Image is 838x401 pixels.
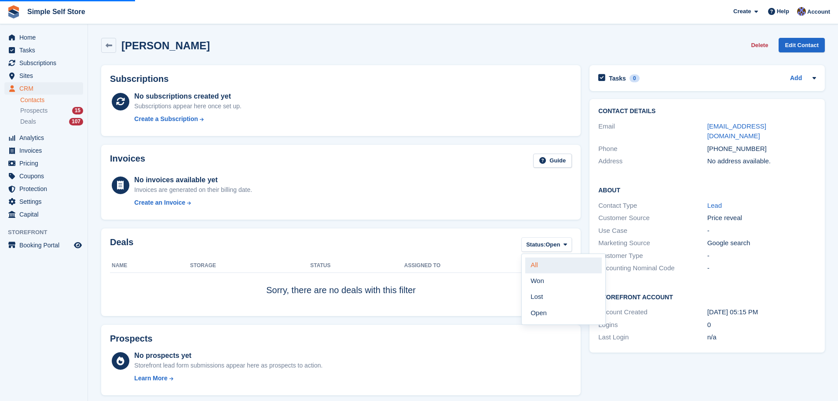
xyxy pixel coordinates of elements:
button: Delete [747,38,772,52]
th: Storage [190,259,310,273]
div: Price reveal [707,213,816,223]
div: Accounting Nominal Code [598,263,707,273]
img: Sharon Hughes [797,7,806,16]
h2: Deals [110,237,133,254]
span: Open [545,240,560,249]
div: - [707,226,816,236]
th: Status [310,259,404,273]
span: Home [19,31,72,44]
div: No prospects yet [134,350,322,361]
a: menu [4,208,83,221]
span: Tasks [19,44,72,56]
a: All [525,258,602,273]
a: Learn More [134,374,322,383]
a: Preview store [73,240,83,250]
div: Create a Subscription [134,114,198,124]
div: Google search [707,238,816,248]
span: Subscriptions [19,57,72,69]
a: menu [4,195,83,208]
div: - [707,263,816,273]
div: [DATE] 05:15 PM [707,307,816,317]
div: Learn More [134,374,167,383]
span: Create [733,7,751,16]
a: menu [4,144,83,157]
a: Lost [525,289,602,305]
a: menu [4,57,83,69]
div: 0 [707,320,816,330]
div: Use Case [598,226,707,236]
span: Prospects [20,107,48,115]
h2: [PERSON_NAME] [121,40,210,52]
div: No subscriptions created yet [134,91,242,102]
img: stora-icon-8386f47178a22dfd0bd8f6a31ec36ba5ce8667c1dd55bd0f319d3a0aa187defe.svg [7,5,20,18]
a: Deals 107 [20,117,83,126]
a: Simple Self Store [24,4,89,19]
div: Account Created [598,307,707,317]
h2: Subscriptions [110,74,572,84]
span: Help [777,7,789,16]
div: 15 [72,107,83,114]
div: Last Login [598,332,707,342]
div: Invoices are generated on their billing date. [134,185,252,195]
span: Invoices [19,144,72,157]
a: Won [525,273,602,289]
div: 107 [69,118,83,125]
th: Name [110,259,190,273]
span: CRM [19,82,72,95]
a: Add [790,74,802,84]
a: Open [525,305,602,321]
span: Sorry, there are no deals with this filter [266,285,416,295]
div: Logins [598,320,707,330]
span: Booking Portal [19,239,72,251]
div: Phone [598,144,707,154]
a: menu [4,31,83,44]
a: menu [4,70,83,82]
div: No address available. [707,156,816,166]
a: menu [4,170,83,182]
div: [PHONE_NUMBER] [707,144,816,154]
a: Prospects 15 [20,106,83,115]
span: Account [807,7,830,16]
div: 0 [629,74,640,82]
span: Settings [19,195,72,208]
span: Storefront [8,228,88,237]
a: menu [4,132,83,144]
div: Create an Invoice [134,198,185,207]
a: Lead [707,202,722,209]
span: Protection [19,183,72,195]
div: Customer Source [598,213,707,223]
a: Create a Subscription [134,114,242,124]
div: n/a [707,332,816,342]
div: Storefront lead form submissions appear here as prospects to action. [134,361,322,370]
h2: Prospects [110,334,153,344]
div: Email [598,121,707,141]
div: Marketing Source [598,238,707,248]
a: Guide [533,154,572,168]
h2: Invoices [110,154,145,168]
a: Create an Invoice [134,198,252,207]
span: Deals [20,118,36,126]
a: menu [4,44,83,56]
th: Assigned to [404,259,572,273]
h2: Tasks [609,74,626,82]
span: Status: [526,240,545,249]
span: Coupons [19,170,72,182]
a: [EMAIL_ADDRESS][DOMAIN_NAME] [707,122,766,140]
a: Edit Contact [779,38,825,52]
a: menu [4,183,83,195]
h2: Storefront Account [598,292,816,301]
span: Capital [19,208,72,221]
a: menu [4,157,83,169]
a: menu [4,239,83,251]
a: menu [4,82,83,95]
a: Contacts [20,96,83,104]
span: Sites [19,70,72,82]
span: Analytics [19,132,72,144]
h2: Contact Details [598,108,816,115]
button: Status: Open [521,237,572,252]
div: No invoices available yet [134,175,252,185]
div: Customer Type [598,251,707,261]
span: Pricing [19,157,72,169]
div: Contact Type [598,201,707,211]
div: Address [598,156,707,166]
